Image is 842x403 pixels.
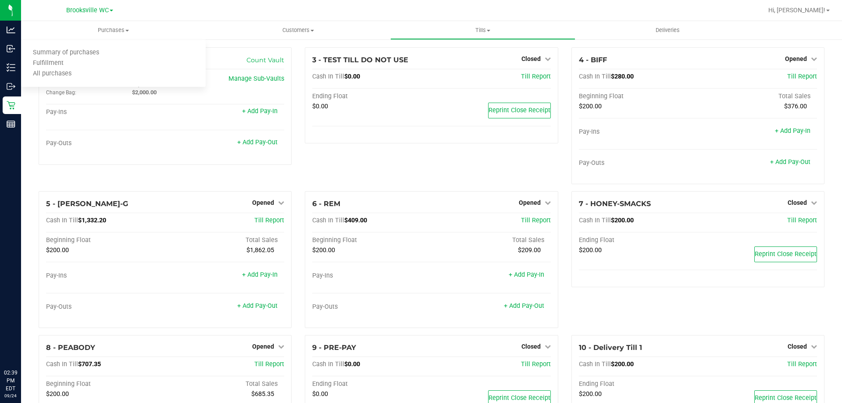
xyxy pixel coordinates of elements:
span: Cash In Till [312,73,344,80]
a: Till Report [254,360,284,368]
div: Pay-Outs [46,303,165,311]
a: + Add Pay-In [509,271,544,278]
span: $200.00 [579,103,602,110]
div: Ending Float [312,380,432,388]
span: Cash In Till [312,217,344,224]
span: Opened [519,199,541,206]
div: Pay-Ins [312,272,432,280]
a: + Add Pay-In [242,107,278,115]
a: + Add Pay-In [242,271,278,278]
span: $409.00 [344,217,367,224]
span: $1,862.05 [246,246,274,254]
a: Deliveries [575,21,760,39]
a: Tills [390,21,575,39]
span: Reprint Close Receipt [755,394,817,402]
span: Closed [521,343,541,350]
span: Cash In Till [579,217,611,224]
span: All purchases [21,70,83,78]
span: $209.00 [518,246,541,254]
span: Till Report [521,73,551,80]
a: + Add Pay-In [775,127,810,135]
div: Beginning Float [46,380,165,388]
a: Till Report [787,73,817,80]
inline-svg: Outbound [7,82,15,91]
p: 02:39 PM EDT [4,369,17,392]
span: 5 - [PERSON_NAME]-G [46,200,128,208]
div: Pay-Ins [46,108,165,116]
span: Opened [252,199,274,206]
a: + Add Pay-Out [237,139,278,146]
span: 7 - HONEY-SMACKS [579,200,651,208]
span: $685.35 [251,390,274,398]
div: Pay-Outs [579,159,698,167]
div: Total Sales [165,236,285,244]
div: Beginning Float [312,236,432,244]
a: + Add Pay-Out [237,302,278,310]
a: + Add Pay-Out [770,158,810,166]
span: $200.00 [611,360,634,368]
span: Fulfillment [21,60,75,67]
span: Cash In Till [312,360,344,368]
inline-svg: Inventory [7,63,15,72]
span: $200.00 [312,246,335,254]
span: Cash In Till [579,360,611,368]
span: Opened [252,343,274,350]
span: Opened [785,55,807,62]
div: Pay-Outs [46,139,165,147]
inline-svg: Retail [7,101,15,110]
a: Till Report [254,217,284,224]
span: Reprint Close Receipt [755,250,817,258]
span: Closed [788,199,807,206]
span: $200.00 [579,390,602,398]
a: Till Report [787,217,817,224]
span: 9 - PRE-PAY [312,343,356,352]
span: Tills [391,26,574,34]
div: Ending Float [579,236,698,244]
a: + Add Pay-Out [504,302,544,310]
a: Count Vault [246,56,284,64]
a: Till Report [521,360,551,368]
span: Till Report [521,217,551,224]
div: Pay-Ins [579,128,698,136]
div: Total Sales [432,236,551,244]
span: $376.00 [784,103,807,110]
span: Closed [788,343,807,350]
span: Hi, [PERSON_NAME]! [768,7,825,14]
span: Reprint Close Receipt [489,394,550,402]
button: Reprint Close Receipt [754,246,817,262]
span: $0.00 [312,390,328,398]
span: Closed [521,55,541,62]
p: 09/24 [4,392,17,399]
a: Till Report [787,360,817,368]
a: Purchases Summary of purchases Fulfillment All purchases [21,21,206,39]
iframe: Resource center [9,333,35,359]
span: $1,332.20 [78,217,106,224]
span: Change Bag: [46,89,76,96]
inline-svg: Inbound [7,44,15,53]
div: Ending Float [312,93,432,100]
button: Reprint Close Receipt [488,103,551,118]
span: Cash In Till [46,217,78,224]
span: $200.00 [46,246,69,254]
span: Deliveries [644,26,692,34]
inline-svg: Reports [7,120,15,128]
span: $200.00 [579,246,602,254]
inline-svg: Analytics [7,25,15,34]
span: $200.00 [611,217,634,224]
span: 4 - BIFF [579,56,607,64]
span: 3 - TEST TILL DO NOT USE [312,56,408,64]
span: Summary of purchases [21,49,111,57]
span: $2,000.00 [132,89,157,96]
span: Cash In Till [579,73,611,80]
span: 8 - PEABODY [46,343,95,352]
div: Pay-Outs [312,303,432,311]
a: Customers [206,21,390,39]
div: Ending Float [579,380,698,388]
span: Purchases [21,26,206,34]
span: 6 - REM [312,200,340,208]
span: $0.00 [312,103,328,110]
